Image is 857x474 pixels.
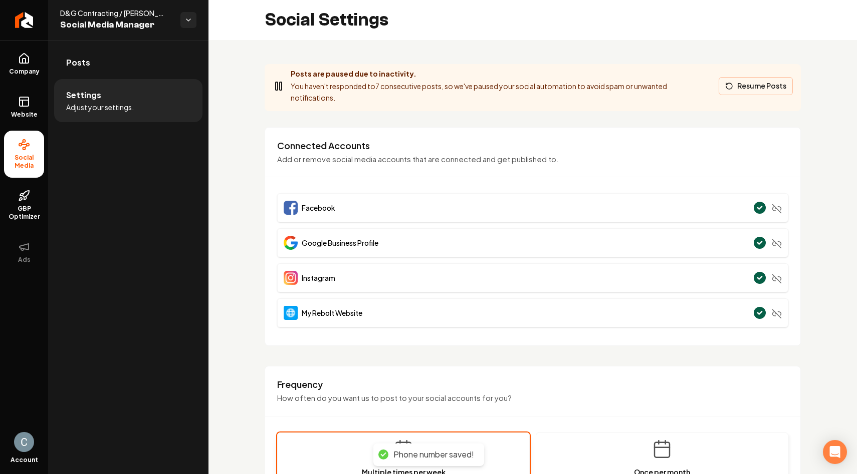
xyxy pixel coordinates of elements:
h2: Social Settings [265,10,388,30]
p: You haven't responded to 7 consecutive posts, so we've paused your social automation to avoid spa... [291,81,711,104]
a: Website [4,88,44,127]
img: Instagram [284,271,298,285]
span: Instagram [302,273,335,283]
span: Adjust your settings. [66,102,134,112]
button: Ads [4,233,44,272]
h3: Frequency [277,378,788,390]
a: Company [4,45,44,84]
span: GBP Optimizer [4,205,44,221]
a: GBP Optimizer [4,182,44,229]
img: Facebook [284,201,298,215]
span: Ads [14,256,35,264]
a: Posts [54,47,202,79]
button: Open user button [14,432,34,452]
span: Company [5,68,44,76]
span: D&G Contracting / [PERSON_NAME] & Goliath Contracting [60,8,172,18]
span: Facebook [302,203,335,213]
span: Google Business Profile [302,238,378,248]
button: Resume Posts [719,77,793,95]
span: Social Media Manager [60,18,172,32]
img: Google [284,236,298,250]
span: Website [7,111,42,119]
p: Add or remove social media accounts that are connected and get published to. [277,154,788,165]
strong: Posts are paused due to inactivity. [291,69,416,78]
h3: Connected Accounts [277,140,788,152]
span: Account [11,456,38,464]
p: How often do you want us to post to your social accounts for you? [277,392,788,404]
img: Cirilo Ibarra [14,432,34,452]
span: Settings [66,89,101,101]
img: Website [284,306,298,320]
span: Social Media [4,154,44,170]
span: Posts [66,57,90,69]
div: Open Intercom Messenger [823,440,847,464]
span: My Rebolt Website [302,308,362,318]
img: Rebolt Logo [15,12,34,28]
div: Phone number saved! [393,449,474,460]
